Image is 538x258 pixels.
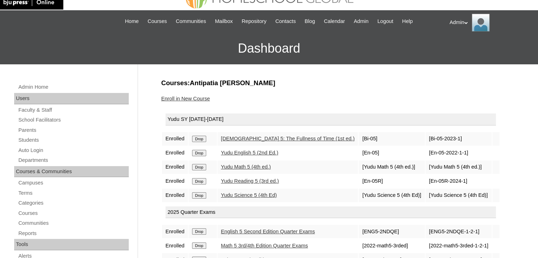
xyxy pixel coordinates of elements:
[14,93,129,104] div: Users
[192,136,206,142] input: Drop
[402,17,413,25] span: Help
[18,178,129,187] a: Campuses
[359,225,424,238] td: [ENG5-2NDQE]
[377,17,393,25] span: Logout
[426,189,492,202] td: [Yudu Science 5 (4th Ed)]
[399,17,416,25] a: Help
[192,178,206,184] input: Drop
[162,132,188,146] td: Enrolled
[221,150,278,156] a: Yudu English 5 (2nd Ed.)
[192,228,206,235] input: Drop
[450,14,531,31] div: Admin
[18,116,129,124] a: School Facilitators
[359,189,424,202] td: [Yudu Science 5 (4th Ed)]
[272,17,299,25] a: Contacts
[18,199,129,207] a: Categories
[221,243,308,248] a: Math 5 3rd/4th Edition Quarter Exams
[426,146,492,160] td: [En-05-2022-1-1]
[221,229,315,234] a: English 5 Second Edition Quarter Exams
[161,96,210,101] a: Enroll in New Course
[238,17,270,25] a: Repository
[166,206,496,218] div: 2025 Quarter Exams
[18,136,129,145] a: Students
[18,209,129,218] a: Courses
[162,239,188,252] td: Enrolled
[221,192,277,198] a: Yudu Science 5 (4th Ed)
[121,17,142,25] a: Home
[18,146,129,155] a: Auto Login
[374,17,397,25] a: Logout
[144,17,170,25] a: Courses
[192,164,206,170] input: Drop
[305,17,315,25] span: Blog
[18,156,129,165] a: Departments
[162,189,188,202] td: Enrolled
[18,83,129,92] a: Admin Home
[4,33,534,64] h3: Dashboard
[301,17,318,25] a: Blog
[192,150,206,156] input: Drop
[162,225,188,238] td: Enrolled
[426,225,492,238] td: [ENG5-2NDQE-1-2-1]
[18,126,129,135] a: Parents
[359,160,424,174] td: [Yudu Math 5 (4th ed.)]
[192,192,206,199] input: Drop
[18,229,129,238] a: Reports
[320,17,348,25] a: Calendar
[162,175,188,188] td: Enrolled
[275,17,296,25] span: Contacts
[166,113,496,125] div: Yudu SY [DATE]-[DATE]
[426,160,492,174] td: [Yudu Math 5 (4th ed.)]
[426,132,492,146] td: [Bi-05-2023-1]
[176,17,206,25] span: Communities
[162,160,188,174] td: Enrolled
[359,132,424,146] td: [Bi-05]
[324,17,345,25] span: Calendar
[192,242,206,249] input: Drop
[350,17,372,25] a: Admin
[162,146,188,160] td: Enrolled
[14,239,129,250] div: Tools
[359,175,424,188] td: [En-05R]
[242,17,266,25] span: Repository
[161,78,511,88] h3: Courses:Antipatia [PERSON_NAME]
[147,17,167,25] span: Courses
[212,17,237,25] a: Mailbox
[359,146,424,160] td: [En-05]
[125,17,139,25] span: Home
[221,164,271,170] a: Yudu Math 5 (4th ed.)
[221,136,355,141] a: [DEMOGRAPHIC_DATA] 5: The Fullness of Time (1st ed.)
[221,178,279,184] a: Yudu Reading 5 (3rd ed.)
[359,239,424,252] td: [2022-math5-3rded]
[18,106,129,115] a: Faculty & Staff
[426,239,492,252] td: [2022-math5-3rded-1-2-1]
[14,166,129,177] div: Courses & Communities
[18,219,129,228] a: Communities
[18,189,129,198] a: Terms
[426,175,492,188] td: [En-05R-2024-1]
[172,17,210,25] a: Communities
[215,17,233,25] span: Mailbox
[472,14,490,31] img: Admin Homeschool Global
[354,17,369,25] span: Admin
